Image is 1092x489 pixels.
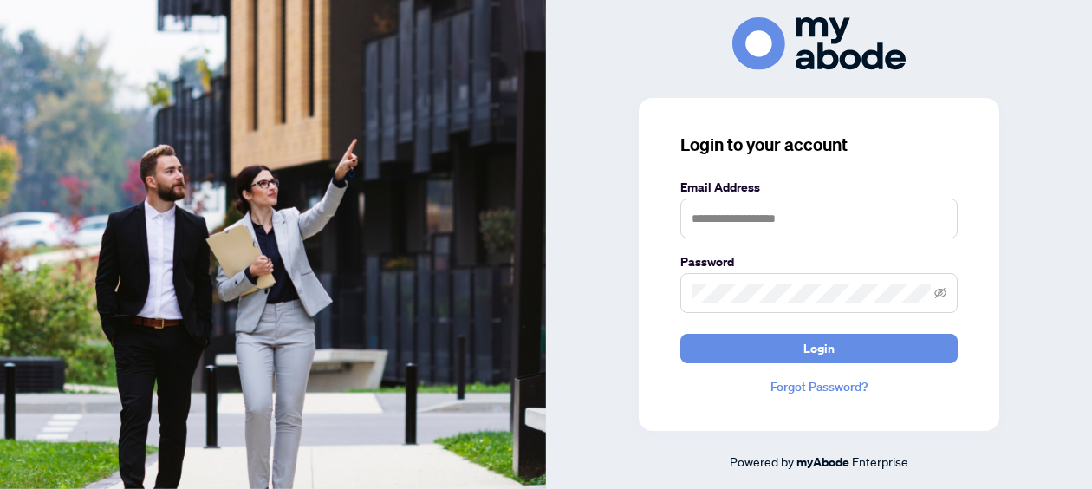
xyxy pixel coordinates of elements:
[852,453,908,469] span: Enterprise
[934,287,946,299] span: eye-invisible
[680,334,958,363] button: Login
[732,17,906,70] img: ma-logo
[730,453,794,469] span: Powered by
[680,377,958,396] a: Forgot Password?
[796,453,849,472] a: myAbode
[680,178,958,197] label: Email Address
[803,335,835,362] span: Login
[680,252,958,271] label: Password
[680,133,958,157] h3: Login to your account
